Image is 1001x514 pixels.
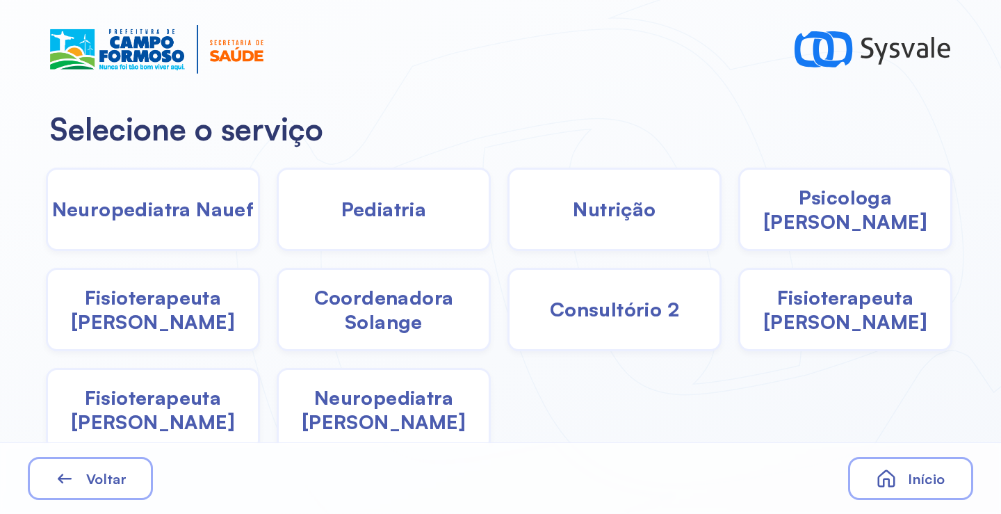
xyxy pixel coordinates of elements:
[795,25,951,74] img: logo-sysvale.svg
[341,197,427,221] span: Pediatria
[50,25,263,74] img: Logotipo do estabelecimento
[908,470,945,488] span: Início
[550,297,679,321] span: Consultório 2
[740,285,950,334] span: Fisioterapeuta [PERSON_NAME]
[50,110,951,148] h2: Selecione o serviço
[86,470,127,488] span: Voltar
[48,285,258,334] span: Fisioterapeuta [PERSON_NAME]
[740,185,950,234] span: Psicologa [PERSON_NAME]
[52,197,254,221] span: Neuropediatra Nauef
[48,385,258,434] span: Fisioterapeuta [PERSON_NAME]
[573,197,656,221] span: Nutrição
[279,285,489,334] span: Coordenadora Solange
[279,385,489,434] span: Neuropediatra [PERSON_NAME]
